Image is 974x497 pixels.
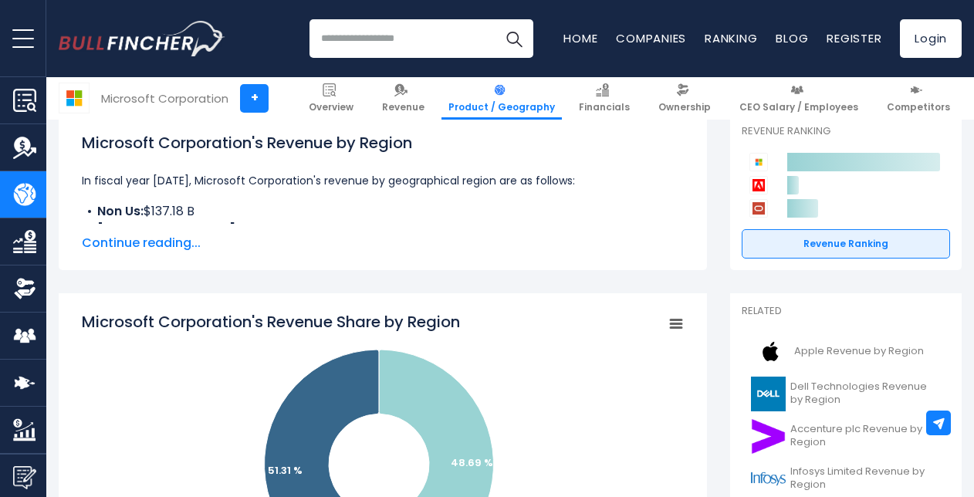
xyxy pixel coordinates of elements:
img: Bullfincher logo [59,21,225,56]
img: Adobe competitors logo [749,176,768,194]
span: Product / Geography [448,101,555,113]
span: Ownership [658,101,711,113]
a: Product / Geography [441,77,562,120]
b: [GEOGRAPHIC_DATA]: [97,221,238,238]
img: INFY logo [751,461,786,496]
span: Apple Revenue by Region [794,345,924,358]
h1: Microsoft Corporation's Revenue by Region [82,131,684,154]
a: Companies [616,30,686,46]
b: Non Us: [97,202,144,220]
text: 48.69 % [451,455,493,470]
a: Dell Technologies Revenue by Region [742,373,950,415]
a: Ranking [705,30,757,46]
p: Revenue Ranking [742,125,950,138]
span: Infosys Limited Revenue by Region [790,465,941,492]
li: $137.18 B [82,202,684,221]
a: Competitors [880,77,957,120]
span: Overview [309,101,353,113]
img: Microsoft Corporation competitors logo [749,153,768,171]
a: Revenue Ranking [742,229,950,259]
a: Ownership [651,77,718,120]
button: Search [495,19,533,58]
img: AAPL logo [751,334,790,369]
a: Overview [302,77,360,120]
span: Dell Technologies Revenue by Region [790,380,941,407]
tspan: Microsoft Corporation's Revenue Share by Region [82,311,460,333]
img: DELL logo [751,377,786,411]
span: Revenue [382,101,424,113]
a: Financials [572,77,637,120]
span: Financials [579,101,630,113]
span: Continue reading... [82,234,684,252]
img: Ownership [13,277,36,300]
a: Revenue [375,77,431,120]
a: Accenture plc Revenue by Region [742,415,950,458]
a: Home [563,30,597,46]
p: In fiscal year [DATE], Microsoft Corporation's revenue by geographical region are as follows: [82,171,684,190]
a: Apple Revenue by Region [742,330,950,373]
span: CEO Salary / Employees [739,101,858,113]
div: Microsoft Corporation [101,90,228,107]
a: Register [827,30,881,46]
a: Login [900,19,962,58]
img: MSFT logo [59,83,89,113]
a: + [240,84,269,113]
span: Competitors [887,101,950,113]
img: Oracle Corporation competitors logo [749,199,768,218]
a: CEO Salary / Employees [732,77,865,120]
li: $144.55 B [82,221,684,239]
span: Accenture plc Revenue by Region [790,423,941,449]
a: Go to homepage [59,21,225,56]
p: Related [742,305,950,318]
img: ACN logo [751,419,786,454]
a: Blog [776,30,808,46]
text: 51.31 % [268,463,303,478]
